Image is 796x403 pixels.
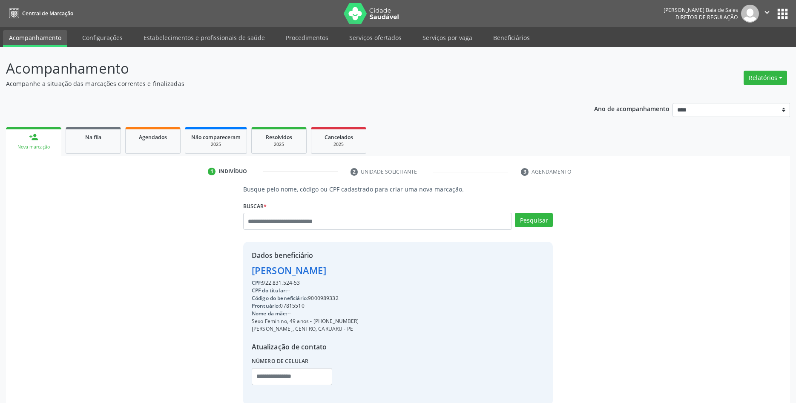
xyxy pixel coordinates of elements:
[22,10,73,17] span: Central de Marcação
[343,30,408,45] a: Serviços ofertados
[6,58,555,79] p: Acompanhamento
[252,310,287,317] span: Nome da mãe:
[252,287,359,294] div: --
[191,141,241,148] div: 2025
[258,141,300,148] div: 2025
[29,132,38,142] div: person_add
[252,302,280,309] span: Prontuário:
[515,213,553,227] button: Pesquisar
[317,141,360,148] div: 2025
[252,342,359,352] div: Atualização de contato
[139,134,167,141] span: Agendados
[243,185,553,194] p: Busque pelo nome, código ou CPF cadastrado para criar uma nova marcação.
[594,103,670,114] p: Ano de acompanhamento
[218,168,247,175] div: Indivíduo
[85,134,101,141] span: Na fila
[208,168,216,175] div: 1
[252,302,359,310] div: 07815510
[252,287,287,294] span: CPF do titular:
[280,30,334,45] a: Procedimentos
[252,325,359,333] div: [PERSON_NAME], CENTRO, CARUARU - PE
[252,279,262,286] span: CPF:
[759,5,775,23] button: 
[138,30,271,45] a: Estabelecimentos e profissionais de saúde
[266,134,292,141] span: Resolvidos
[252,250,359,260] div: Dados beneficiário
[252,355,309,368] label: Número de celular
[675,14,738,21] span: Diretor de regulação
[243,200,267,213] label: Buscar
[252,310,359,317] div: --
[762,8,772,17] i: 
[76,30,129,45] a: Configurações
[417,30,478,45] a: Serviços por vaga
[741,5,759,23] img: img
[12,144,55,150] div: Nova marcação
[3,30,67,47] a: Acompanhamento
[252,279,359,287] div: 922.831.524-53
[252,294,359,302] div: 9000989332
[191,134,241,141] span: Não compareceram
[252,263,359,277] div: [PERSON_NAME]
[775,6,790,21] button: apps
[6,6,73,20] a: Central de Marcação
[6,79,555,88] p: Acompanhe a situação das marcações correntes e finalizadas
[325,134,353,141] span: Cancelados
[744,71,787,85] button: Relatórios
[664,6,738,14] div: [PERSON_NAME] Baia de Sales
[487,30,536,45] a: Beneficiários
[252,294,308,302] span: Código do beneficiário:
[252,317,359,325] div: Sexo Feminino, 49 anos - [PHONE_NUMBER]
